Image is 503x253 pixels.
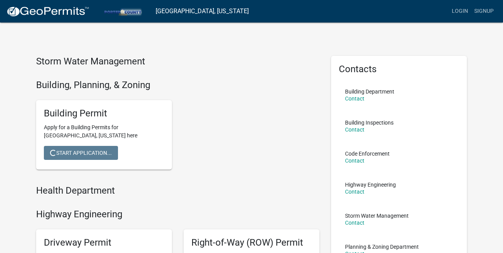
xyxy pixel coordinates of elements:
span: Start Application... [50,150,112,156]
img: Porter County, Indiana [95,6,149,16]
h5: Building Permit [44,108,164,119]
a: Contact [345,220,364,226]
p: Apply for a Building Permits for [GEOGRAPHIC_DATA], [US_STATE] here [44,123,164,140]
a: Login [449,4,471,19]
a: [GEOGRAPHIC_DATA], [US_STATE] [156,5,249,18]
button: Start Application... [44,146,118,160]
a: Contact [345,95,364,102]
p: Planning & Zoning Department [345,244,419,250]
h4: Health Department [36,185,319,196]
h4: Building, Planning, & Zoning [36,80,319,91]
a: Contact [345,126,364,133]
p: Code Enforcement [345,151,390,156]
h5: Contacts [339,64,459,75]
h5: Right-of-Way (ROW) Permit [191,237,312,248]
a: Contact [345,158,364,164]
p: Building Inspections [345,120,394,125]
h5: Driveway Permit [44,237,164,248]
h4: Storm Water Management [36,56,319,67]
a: Signup [471,4,497,19]
p: Building Department [345,89,394,94]
a: Contact [345,189,364,195]
h4: Highway Engineering [36,209,319,220]
p: Highway Engineering [345,182,396,187]
p: Storm Water Management [345,213,409,218]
